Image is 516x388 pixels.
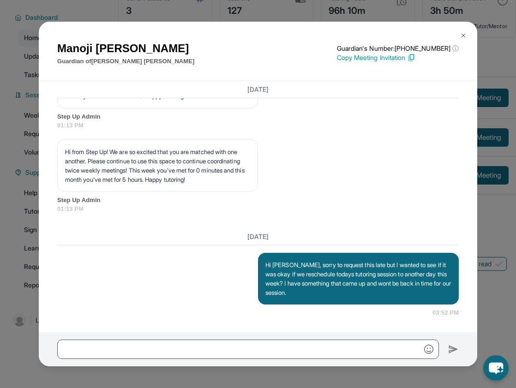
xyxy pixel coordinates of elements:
span: Step Up Admin [57,112,459,121]
h3: [DATE] [57,85,459,94]
img: Send icon [448,344,459,355]
h3: [DATE] [57,232,459,241]
h1: Manoji [PERSON_NAME] [57,40,194,57]
button: chat-button [483,355,509,381]
p: Hi from Step Up! We are so excited that you are matched with one another. Please continue to use ... [65,147,250,184]
p: Guardian's Number: [PHONE_NUMBER] [337,44,459,53]
p: Copy Meeting Invitation [337,53,459,62]
span: ⓘ [452,44,459,53]
p: Hi [PERSON_NAME], sorry to request this late but I wanted to see if it was okay if we reschedule ... [265,260,451,297]
span: Step Up Admin [57,196,459,205]
span: 01:13 PM [57,121,459,130]
span: 03:52 PM [432,308,459,317]
p: Guardian of [PERSON_NAME] [PERSON_NAME] [57,57,194,66]
img: Copy Icon [407,54,415,62]
span: 01:13 PM [57,204,459,214]
img: Emoji [424,345,433,354]
img: Close Icon [460,32,467,39]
